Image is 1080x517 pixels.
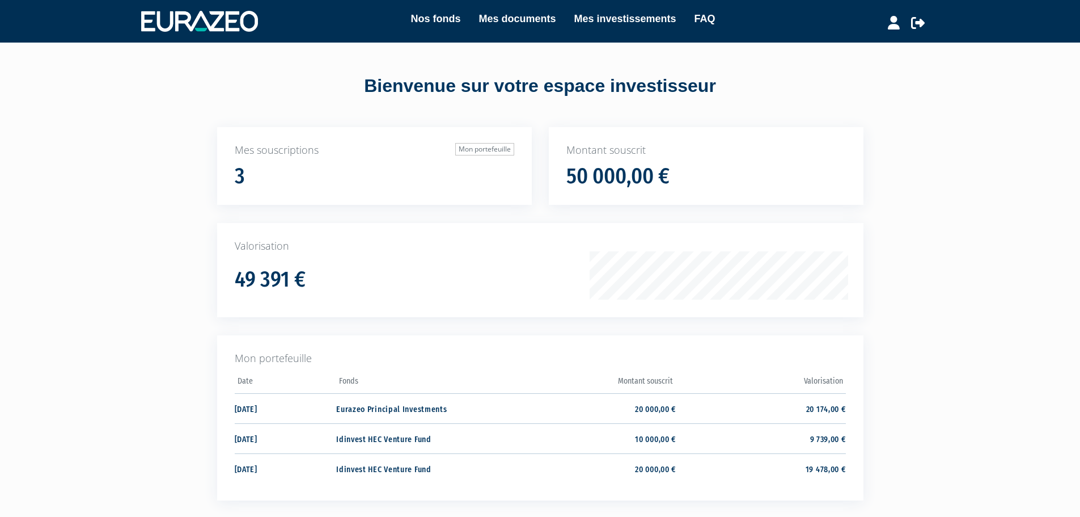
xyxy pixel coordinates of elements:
td: 20 000,00 € [506,393,676,423]
a: Mon portefeuille [455,143,514,155]
td: [DATE] [235,393,337,423]
td: 20 000,00 € [506,453,676,484]
p: Montant souscrit [566,143,846,158]
a: FAQ [694,11,715,27]
th: Fonds [336,373,506,394]
a: Nos fonds [410,11,460,27]
th: Montant souscrit [506,373,676,394]
td: 9 739,00 € [676,423,845,453]
td: Eurazeo Principal Investments [336,393,506,423]
a: Mes investissements [574,11,676,27]
h1: 49 391 € [235,268,306,292]
img: 1732889491-logotype_eurazeo_blanc_rvb.png [141,11,258,31]
th: Valorisation [676,373,845,394]
th: Date [235,373,337,394]
a: Mes documents [478,11,556,27]
p: Mes souscriptions [235,143,514,158]
td: [DATE] [235,423,337,453]
h1: 50 000,00 € [566,165,670,188]
div: Bienvenue sur votre espace investisseur [192,73,889,99]
td: 10 000,00 € [506,423,676,453]
td: Idinvest HEC Venture Fund [336,453,506,484]
p: Mon portefeuille [235,351,846,366]
td: 20 174,00 € [676,393,845,423]
td: [DATE] [235,453,337,484]
h1: 3 [235,165,245,188]
p: Valorisation [235,239,846,254]
td: 19 478,00 € [676,453,845,484]
td: Idinvest HEC Venture Fund [336,423,506,453]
